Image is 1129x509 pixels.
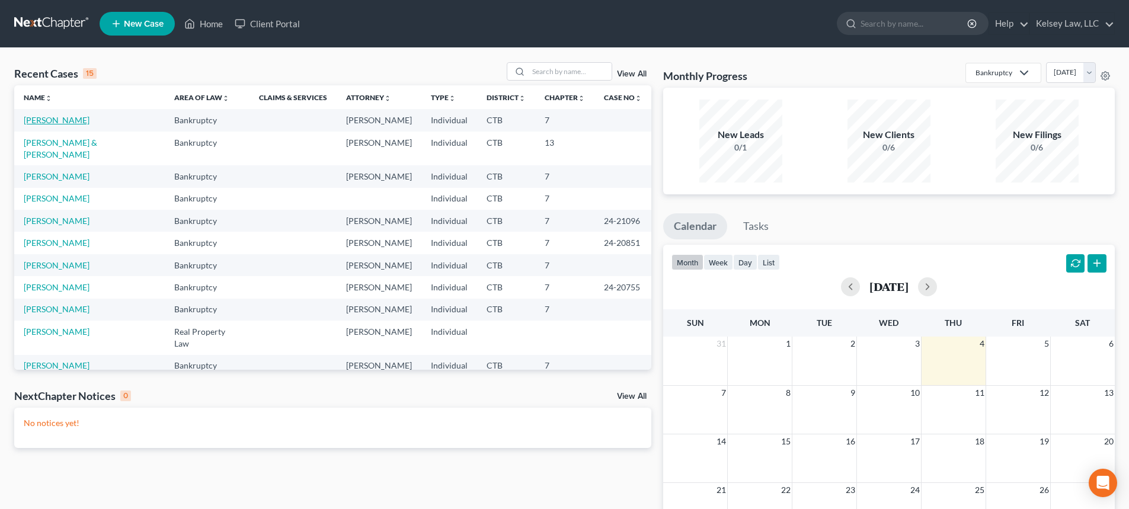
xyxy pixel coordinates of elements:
[535,109,594,131] td: 7
[817,318,832,328] span: Tue
[687,318,704,328] span: Sun
[1012,318,1024,328] span: Fri
[24,193,89,203] a: [PERSON_NAME]
[849,386,856,400] span: 9
[733,254,757,270] button: day
[24,417,642,429] p: No notices yet!
[83,68,97,79] div: 15
[1038,434,1050,449] span: 19
[715,434,727,449] span: 14
[120,390,131,401] div: 0
[477,254,535,276] td: CTB
[384,95,391,102] i: unfold_more
[421,109,477,131] td: Individual
[1103,434,1115,449] span: 20
[845,434,856,449] span: 16
[421,254,477,276] td: Individual
[1038,483,1050,497] span: 26
[699,128,782,142] div: New Leads
[663,69,747,83] h3: Monthly Progress
[346,93,391,102] a: Attorneyunfold_more
[869,280,909,293] h2: [DATE]
[535,210,594,232] td: 7
[24,115,89,125] a: [PERSON_NAME]
[996,128,1079,142] div: New Filings
[477,355,535,377] td: CTB
[165,355,250,377] td: Bankruptcy
[535,299,594,321] td: 7
[785,337,792,351] span: 1
[165,232,250,254] td: Bankruptcy
[529,63,612,80] input: Search by name...
[24,282,89,292] a: [PERSON_NAME]
[733,213,779,239] a: Tasks
[617,392,647,401] a: View All
[974,386,986,400] span: 11
[229,13,306,34] a: Client Portal
[337,232,421,254] td: [PERSON_NAME]
[24,238,89,248] a: [PERSON_NAME]
[24,326,89,337] a: [PERSON_NAME]
[477,109,535,131] td: CTB
[780,483,792,497] span: 22
[24,360,89,370] a: [PERSON_NAME]
[535,276,594,298] td: 7
[909,434,921,449] span: 17
[421,321,477,354] td: Individual
[1030,13,1114,34] a: Kelsey Law, LLC
[996,142,1079,153] div: 0/6
[421,299,477,321] td: Individual
[174,93,229,102] a: Area of Lawunfold_more
[535,165,594,187] td: 7
[535,355,594,377] td: 7
[24,171,89,181] a: [PERSON_NAME]
[337,276,421,298] td: [PERSON_NAME]
[861,12,969,34] input: Search by name...
[715,337,727,351] span: 31
[165,165,250,187] td: Bankruptcy
[1038,386,1050,400] span: 12
[477,132,535,165] td: CTB
[989,13,1029,34] a: Help
[780,434,792,449] span: 15
[1075,318,1090,328] span: Sat
[715,483,727,497] span: 21
[165,276,250,298] td: Bankruptcy
[1089,469,1117,497] div: Open Intercom Messenger
[594,276,651,298] td: 24-20755
[24,137,97,159] a: [PERSON_NAME] & [PERSON_NAME]
[337,132,421,165] td: [PERSON_NAME]
[477,299,535,321] td: CTB
[594,232,651,254] td: 24-20851
[945,318,962,328] span: Thu
[337,299,421,321] td: [PERSON_NAME]
[545,93,585,102] a: Chapterunfold_more
[594,210,651,232] td: 24-21096
[909,386,921,400] span: 10
[178,13,229,34] a: Home
[421,132,477,165] td: Individual
[976,68,1012,78] div: Bankruptcy
[337,355,421,377] td: [PERSON_NAME]
[165,188,250,210] td: Bankruptcy
[535,254,594,276] td: 7
[337,165,421,187] td: [PERSON_NAME]
[519,95,526,102] i: unfold_more
[477,188,535,210] td: CTB
[421,165,477,187] td: Individual
[421,232,477,254] td: Individual
[124,20,164,28] span: New Case
[165,254,250,276] td: Bankruptcy
[617,70,647,78] a: View All
[847,128,930,142] div: New Clients
[671,254,703,270] button: month
[978,337,986,351] span: 4
[663,213,727,239] a: Calendar
[535,232,594,254] td: 7
[165,109,250,131] td: Bankruptcy
[449,95,456,102] i: unfold_more
[477,276,535,298] td: CTB
[703,254,733,270] button: week
[45,95,52,102] i: unfold_more
[337,321,421,354] td: [PERSON_NAME]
